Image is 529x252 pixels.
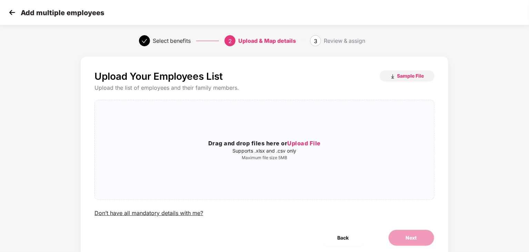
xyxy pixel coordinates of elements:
div: Upload the list of employees and their family members. [94,84,434,91]
p: Upload Your Employees List [94,70,223,82]
span: 2 [228,38,232,45]
button: Back [320,230,366,246]
p: Supports .xlsx and .csv only [95,148,434,154]
div: Select benefits [153,35,191,46]
div: Don’t have all mandatory details with me? [94,210,203,217]
img: download_icon [390,74,396,79]
div: Upload & Map details [238,35,296,46]
p: Add multiple employees [21,9,104,17]
span: 3 [314,38,317,45]
span: check [142,38,147,44]
img: svg+xml;base64,PHN2ZyB4bWxucz0iaHR0cDovL3d3dy53My5vcmcvMjAwMC9zdmciIHdpZHRoPSIzMCIgaGVpZ2h0PSIzMC... [7,7,17,18]
button: Next [388,230,435,246]
div: Review & assign [324,35,365,46]
span: Back [338,234,349,242]
button: Sample File [380,70,435,81]
span: Sample File [397,72,424,79]
span: Drag and drop files here orUpload FileSupports .xlsx and .csv onlyMaximum file size 5MB [95,100,434,200]
h3: Drag and drop files here or [95,139,434,148]
p: Maximum file size 5MB [95,155,434,161]
span: Upload File [287,140,321,147]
